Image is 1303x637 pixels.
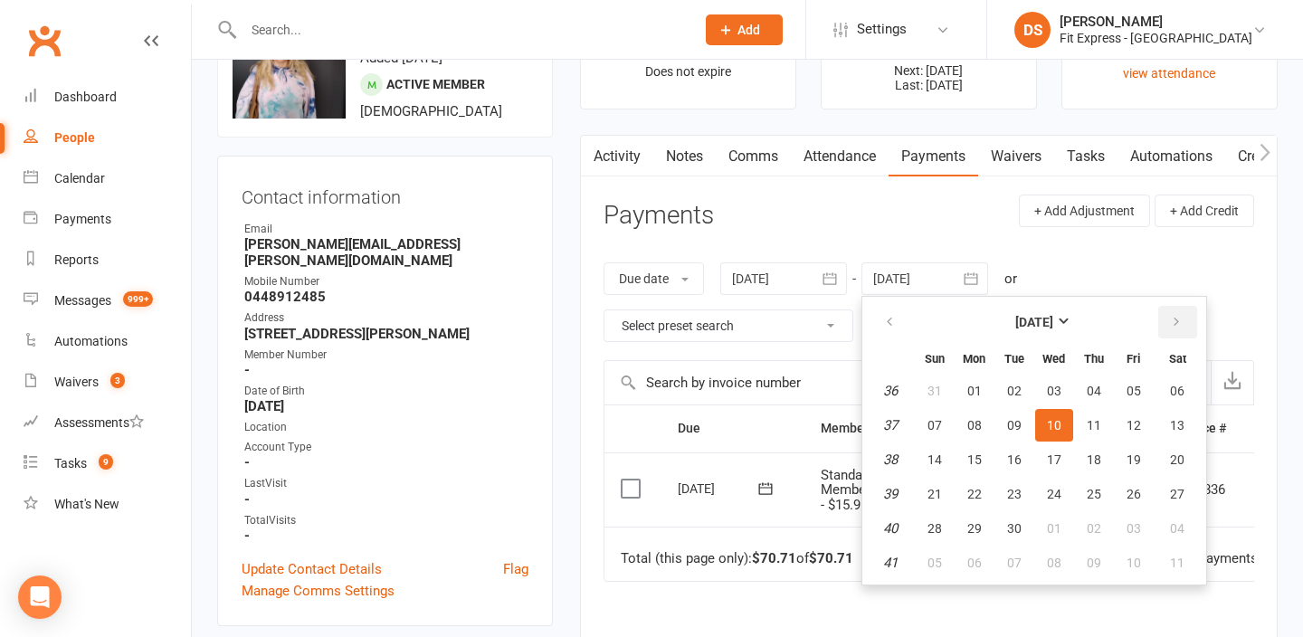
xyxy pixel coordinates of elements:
[386,77,485,91] span: Active member
[1004,268,1017,290] div: or
[24,118,191,158] a: People
[916,443,954,476] button: 14
[1170,418,1184,433] span: 13
[244,273,528,290] div: Mobile Number
[604,361,1121,404] input: Search by invoice number
[956,443,994,476] button: 15
[1155,443,1201,476] button: 20
[916,375,954,407] button: 31
[1155,512,1201,545] button: 04
[1035,443,1073,476] button: 17
[24,321,191,362] a: Automations
[1087,452,1101,467] span: 18
[1170,521,1184,536] span: 04
[1075,512,1113,545] button: 02
[24,158,191,199] a: Calendar
[244,236,528,269] strong: [PERSON_NAME][EMAIL_ADDRESS][PERSON_NAME][DOMAIN_NAME]
[1054,136,1118,177] a: Tasks
[1170,452,1184,467] span: 20
[244,512,528,529] div: TotalVisits
[1035,512,1073,545] button: 01
[1155,195,1254,227] button: + Add Credit
[1014,12,1051,48] div: DS
[1155,375,1201,407] button: 06
[1060,14,1252,30] div: [PERSON_NAME]
[1007,384,1022,398] span: 02
[1127,352,1140,366] small: Friday
[24,443,191,484] a: Tasks 9
[916,478,954,510] button: 21
[1075,409,1113,442] button: 11
[24,199,191,240] a: Payments
[1127,418,1141,433] span: 12
[1047,521,1061,536] span: 01
[967,418,982,433] span: 08
[621,551,853,566] div: Total (this page only): of
[716,136,791,177] a: Comms
[54,415,144,430] div: Assessments
[956,375,994,407] button: 01
[244,398,528,414] strong: [DATE]
[927,418,942,433] span: 07
[995,547,1033,579] button: 07
[883,383,898,399] em: 36
[1019,195,1150,227] button: + Add Adjustment
[1155,547,1201,579] button: 11
[1035,478,1073,510] button: 24
[242,180,528,207] h3: Contact information
[1075,478,1113,510] button: 25
[110,373,125,388] span: 3
[883,555,898,571] em: 41
[967,452,982,467] span: 15
[18,575,62,619] div: Open Intercom Messenger
[889,136,978,177] a: Payments
[54,497,119,511] div: What's New
[1015,315,1053,329] strong: [DATE]
[967,384,982,398] span: 01
[956,512,994,545] button: 29
[967,556,982,570] span: 06
[916,409,954,442] button: 07
[995,443,1033,476] button: 16
[978,136,1054,177] a: Waivers
[1127,521,1141,536] span: 03
[24,484,191,525] a: What's New
[54,293,111,308] div: Messages
[1155,478,1201,510] button: 27
[838,63,1020,92] p: Next: [DATE] Last: [DATE]
[1060,30,1252,46] div: Fit Express - [GEOGRAPHIC_DATA]
[1087,487,1101,501] span: 25
[963,352,985,366] small: Monday
[883,452,898,468] em: 38
[925,352,945,366] small: Sunday
[927,487,942,501] span: 21
[244,528,528,544] strong: -
[244,221,528,238] div: Email
[54,334,128,348] div: Automations
[1035,547,1073,579] button: 08
[1155,409,1201,442] button: 13
[1007,452,1022,467] span: 16
[242,558,382,580] a: Update Contact Details
[244,454,528,471] strong: -
[1042,352,1065,366] small: Wednesday
[24,362,191,403] a: Waivers 3
[244,309,528,327] div: Address
[1115,375,1153,407] button: 05
[956,478,994,510] button: 22
[995,375,1033,407] button: 02
[54,171,105,185] div: Calendar
[233,5,346,119] img: image1654740249.png
[54,252,99,267] div: Reports
[653,136,716,177] a: Notes
[883,486,898,502] em: 39
[360,103,502,119] span: [DEMOGRAPHIC_DATA]
[883,417,898,433] em: 37
[1047,487,1061,501] span: 24
[995,409,1033,442] button: 09
[1087,556,1101,570] span: 09
[54,456,87,471] div: Tasks
[604,202,714,230] h3: Payments
[1115,512,1153,545] button: 03
[1047,384,1061,398] span: 03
